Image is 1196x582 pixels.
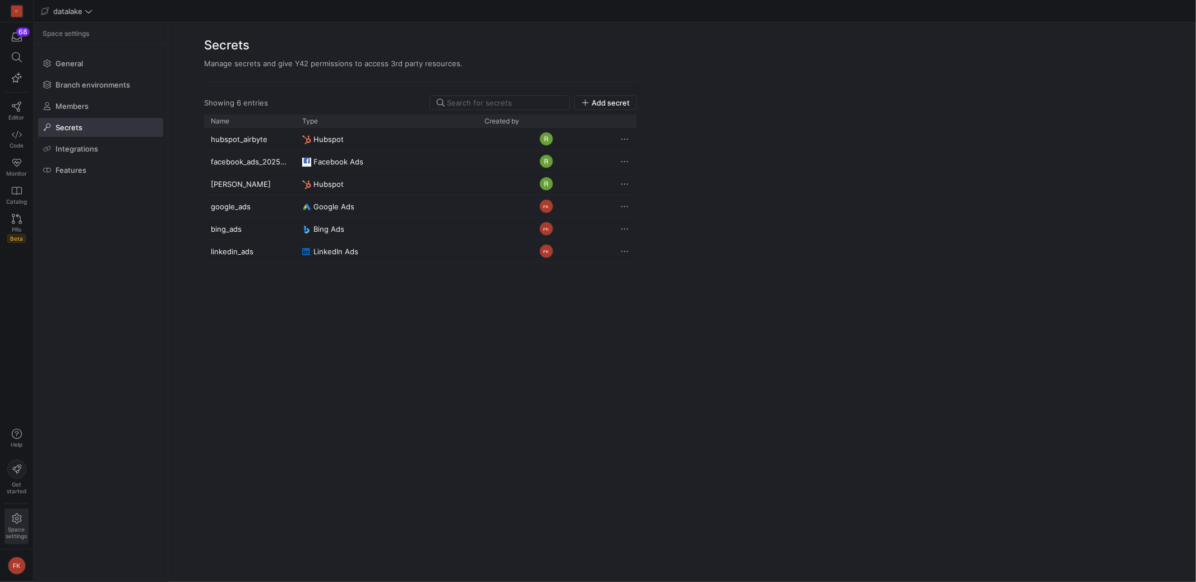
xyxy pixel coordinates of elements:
div: FK [8,557,26,575]
span: Created by [484,117,519,125]
div: Press SPACE to select this row. [204,150,637,173]
span: Facebook Ads [313,151,363,173]
span: Features [56,166,86,175]
span: Space settings [6,526,27,539]
a: General [38,54,163,73]
span: Catalog [6,198,27,205]
a: Members [38,97,163,116]
span: Monitor [6,170,27,177]
span: Bing Ads [313,218,344,240]
span: Space settings [43,30,89,38]
div: Press SPACE to select this row. [204,128,637,150]
div: Manage secrets and give Y42 permissions to access 3rd party resources. [204,59,637,68]
span: Hubspot [313,173,344,195]
div: facebook_ads_20250204 [204,150,295,172]
a: Catalog [4,181,29,209]
button: Add secret [574,95,637,110]
img: undefined [302,225,311,234]
div: Press SPACE to select this row. [204,195,637,218]
div: FK [539,199,553,213]
a: Code [4,125,29,153]
div: FK [539,244,553,258]
span: Name [211,117,229,125]
span: Hubspot [313,129,344,150]
span: PRs [12,226,21,233]
button: FK [4,554,29,578]
span: Type [302,117,318,125]
div: FK [539,222,553,236]
span: Secrets [56,123,82,132]
div: bing_ads [204,218,295,240]
img: https://lh3.googleusercontent.com/a/ALm5wu0KBMl7rMy3DZQLuEyAx4Xcc5pimoC7kTyGAwJk=s96-c [539,177,553,191]
div: Showing 6 entries [204,98,268,107]
div: [PERSON_NAME] [204,173,295,195]
span: Members [56,102,89,111]
span: Editor [9,114,25,121]
a: Secrets [38,118,163,137]
img: undefined [302,180,311,189]
div: hubspot_airbyte [204,128,295,150]
img: https://lh3.googleusercontent.com/a/ALm5wu0KBMl7rMy3DZQLuEyAx4Xcc5pimoC7kTyGAwJk=s96-c [539,132,553,146]
span: Integrations [56,144,98,153]
a: PRsBeta [4,209,29,248]
a: Features [38,161,163,180]
img: undefined [302,203,311,212]
div: Press SPACE to select this row. [204,218,637,240]
div: Press SPACE to select this row. [204,173,637,195]
a: Editor [4,97,29,125]
span: Branch environments [56,80,130,89]
h2: Secrets [204,36,637,54]
img: undefined [302,248,311,256]
a: Monitor [4,153,29,181]
img: https://lh3.googleusercontent.com/a/ALm5wu0KBMl7rMy3DZQLuEyAx4Xcc5pimoC7kTyGAwJk=s96-c [539,154,553,168]
button: Getstarted [4,455,29,499]
a: Spacesettings [4,508,29,544]
div: google_ads [204,195,295,217]
span: General [56,59,83,68]
img: undefined [302,158,311,167]
span: Google Ads [313,196,354,218]
div: C [11,6,22,17]
span: Beta [7,234,26,243]
a: Branch environments [38,75,163,94]
span: Code [10,142,24,149]
span: Help [10,441,24,448]
a: Integrations [38,139,163,158]
a: C [4,2,29,21]
span: Get started [7,481,26,494]
div: Press SPACE to select this row. [204,240,637,263]
img: undefined [302,135,311,144]
input: Search for secrets [447,98,562,107]
button: 68 [4,27,29,47]
button: datalake [38,4,95,19]
button: Help [4,424,29,453]
div: linkedin_ads [204,240,295,262]
span: datalake [53,7,82,16]
span: Add secret [592,98,630,107]
div: 68 [16,28,30,36]
span: LinkedIn Ads [313,241,358,263]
